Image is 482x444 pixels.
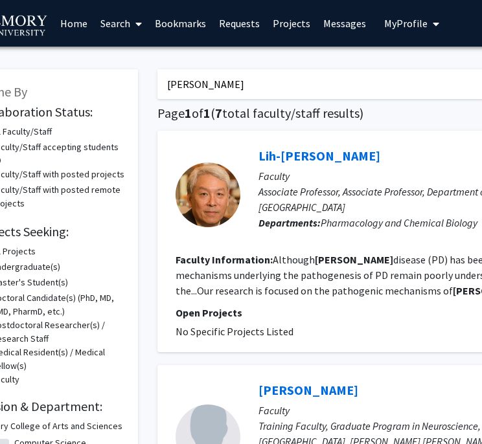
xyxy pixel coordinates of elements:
a: Search [94,1,148,46]
a: Projects [266,1,317,46]
b: Faculty Information: [176,253,273,266]
a: Messages [317,1,373,46]
b: [PERSON_NAME] [315,253,393,266]
a: Requests [212,1,266,46]
span: My Profile [384,17,428,30]
iframe: Chat [10,386,55,434]
a: Lih-[PERSON_NAME] [258,148,380,164]
span: Pharmacology and Chemical Biology [321,216,477,229]
a: [PERSON_NAME] [258,382,358,398]
a: Home [54,1,94,46]
span: No Specific Projects Listed [176,325,293,338]
span: 7 [215,105,222,121]
a: Bookmarks [148,1,212,46]
b: Departments: [258,216,321,229]
span: 1 [203,105,211,121]
span: 1 [185,105,192,121]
